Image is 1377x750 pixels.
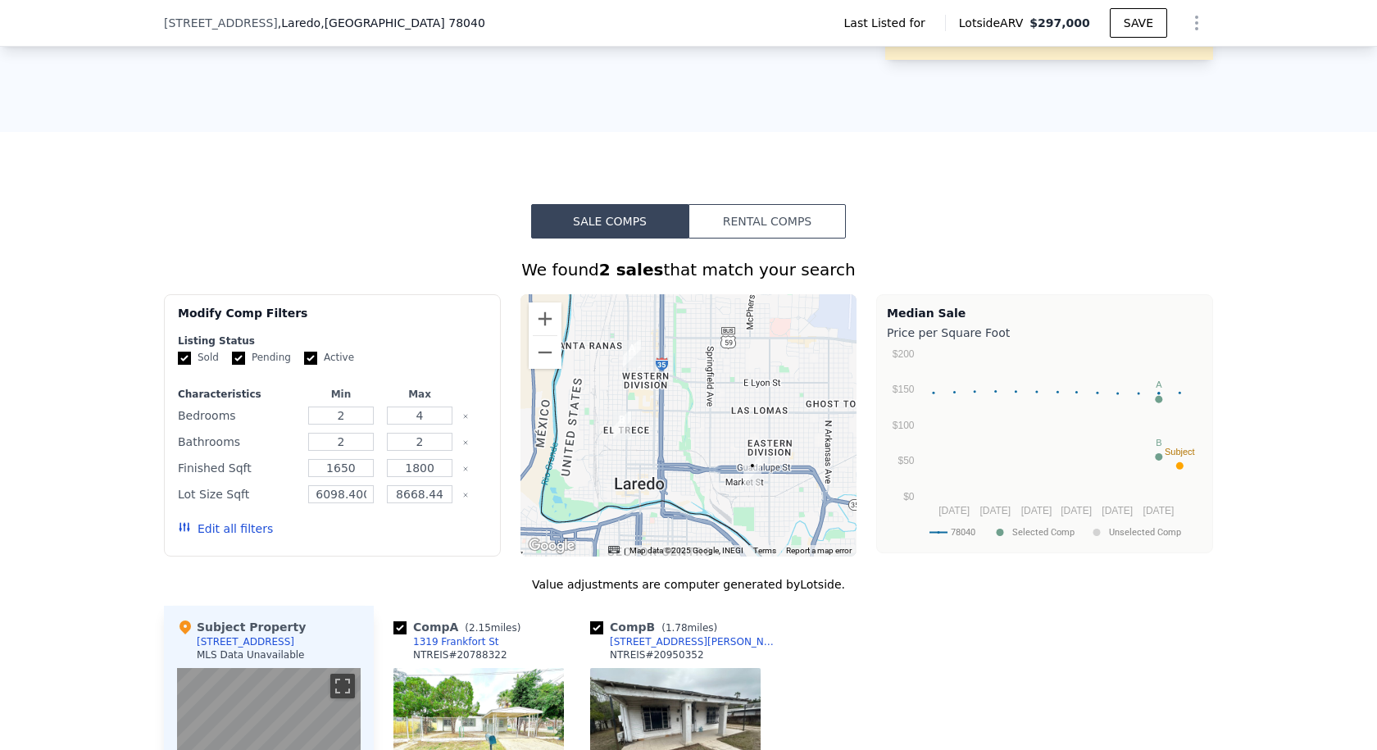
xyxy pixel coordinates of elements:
span: 2.15 [469,622,491,634]
input: Sold [178,352,191,365]
text: Unselected Comp [1109,528,1181,539]
div: 1415 Davis Ave [613,411,631,439]
div: NTREIS # 20788322 [413,648,507,661]
div: Median Sale [887,305,1202,321]
text: [DATE] [1102,505,1133,516]
text: [DATE] [1021,505,1052,516]
div: Subject Property [177,619,306,635]
label: Pending [232,351,291,365]
div: Bedrooms [178,404,298,427]
a: [STREET_ADDRESS][PERSON_NAME] [590,635,780,648]
span: , [GEOGRAPHIC_DATA] 78040 [320,16,485,30]
div: NTREIS # 20950352 [610,648,704,661]
button: SAVE [1110,8,1167,38]
div: Listing Status [178,334,487,348]
div: Bathrooms [178,430,298,453]
a: Terms [753,546,776,555]
div: 1319 Frankfort St [413,635,499,648]
text: Selected Comp [1012,528,1075,539]
div: 1219 Market St [743,457,761,485]
button: Keyboard shortcuts [608,546,620,553]
text: B [1156,438,1161,448]
strong: 2 sales [599,260,664,280]
label: Active [304,351,354,365]
text: $0 [903,491,915,502]
text: Subject [1165,447,1195,457]
a: Open this area in Google Maps (opens a new window) [525,535,579,557]
span: $297,000 [1029,16,1090,30]
div: MLS Data Unavailable [197,648,305,661]
span: Last Listed for [844,15,932,31]
button: Sale Comps [531,204,688,239]
button: Clear [462,466,469,472]
text: [DATE] [979,505,1011,516]
span: 1.78 [666,622,688,634]
span: ( miles) [655,622,724,634]
div: Value adjustments are computer generated by Lotside . [164,576,1213,593]
button: Toggle fullscreen view [330,674,355,698]
button: Zoom in [529,302,561,335]
button: Clear [462,439,469,446]
img: Google [525,535,579,557]
span: ( miles) [458,622,527,634]
span: Lotside ARV [959,15,1029,31]
svg: A chart. [887,344,1202,549]
label: Sold [178,351,219,365]
text: [DATE] [938,505,970,516]
div: Comp A [393,619,527,635]
div: Finished Sqft [178,457,298,480]
div: We found that match your search [164,258,1213,281]
text: [DATE] [1061,505,1092,516]
button: Rental Comps [688,204,846,239]
div: Comp B [590,619,724,635]
div: Modify Comp Filters [178,305,487,334]
input: Pending [232,352,245,365]
div: Lot Size Sqft [178,483,298,506]
span: , Laredo [278,15,485,31]
div: Price per Square Foot [887,321,1202,344]
button: Clear [462,413,469,420]
div: 1319 Frankfort St [623,340,641,368]
div: [STREET_ADDRESS][PERSON_NAME] [610,635,780,648]
text: [DATE] [1143,505,1175,516]
button: Clear [462,492,469,498]
text: $200 [893,348,915,360]
a: 1319 Frankfort St [393,635,499,648]
text: $150 [893,384,915,396]
input: Active [304,352,317,365]
button: Show Options [1180,7,1213,39]
div: Min [305,388,377,401]
div: Max [384,388,456,401]
div: [STREET_ADDRESS] [197,635,294,648]
span: [STREET_ADDRESS] [164,15,278,31]
button: Zoom out [529,336,561,369]
div: Characteristics [178,388,298,401]
a: Report a map error [786,546,852,555]
text: A [1156,380,1162,390]
text: $100 [893,420,915,431]
span: Map data ©2025 Google, INEGI [629,546,743,555]
text: $50 [898,456,914,467]
text: 78040 [951,528,975,539]
button: Edit all filters [178,520,273,537]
